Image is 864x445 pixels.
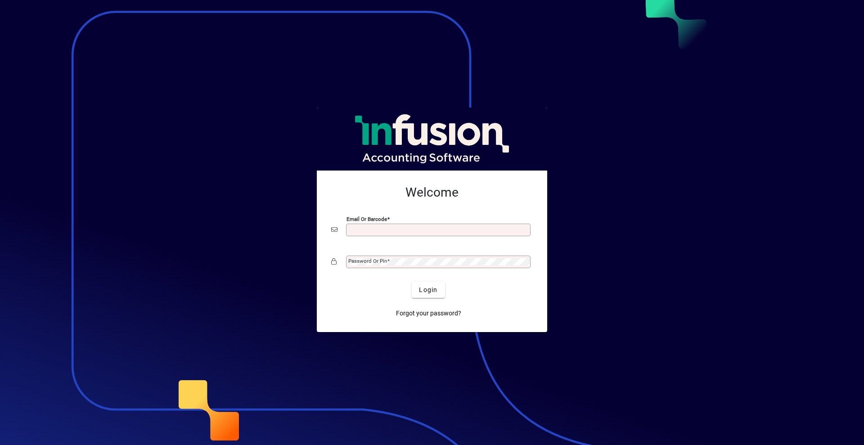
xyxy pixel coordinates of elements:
[346,216,387,222] mat-label: Email or Barcode
[348,258,387,264] mat-label: Password or Pin
[392,305,465,321] a: Forgot your password?
[419,285,437,295] span: Login
[412,282,445,298] button: Login
[396,309,461,318] span: Forgot your password?
[331,185,533,200] h2: Welcome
